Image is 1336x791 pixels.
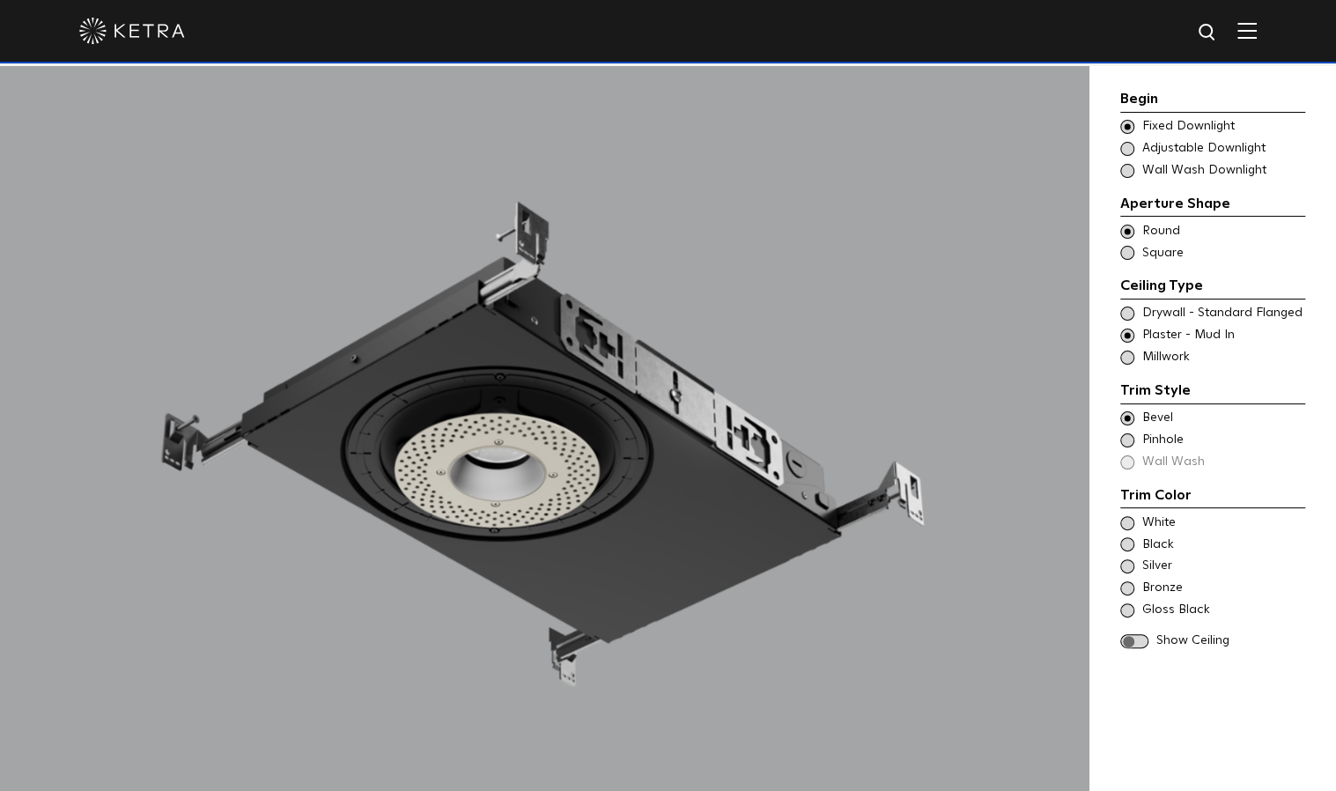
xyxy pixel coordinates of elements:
[1156,632,1305,650] span: Show Ceiling
[1142,536,1303,554] span: Black
[1142,140,1303,158] span: Adjustable Downlight
[79,18,185,44] img: ketra-logo-2019-white
[1142,327,1303,344] span: Plaster - Mud In
[1197,22,1219,44] img: search icon
[1120,88,1305,113] div: Begin
[1237,22,1257,39] img: Hamburger%20Nav.svg
[1142,514,1303,532] span: White
[1142,602,1303,619] span: Gloss Black
[1142,305,1303,322] span: Drywall - Standard Flanged
[1120,484,1305,509] div: Trim Color
[1120,275,1305,299] div: Ceiling Type
[1142,118,1303,136] span: Fixed Downlight
[1120,380,1305,404] div: Trim Style
[1142,558,1303,575] span: Silver
[1142,580,1303,597] span: Bronze
[1120,193,1305,218] div: Aperture Shape
[1142,432,1303,449] span: Pinhole
[1142,349,1303,366] span: Millwork
[1142,410,1303,427] span: Bevel
[1142,245,1303,262] span: Square
[1142,223,1303,240] span: Round
[1142,162,1303,180] span: Wall Wash Downlight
